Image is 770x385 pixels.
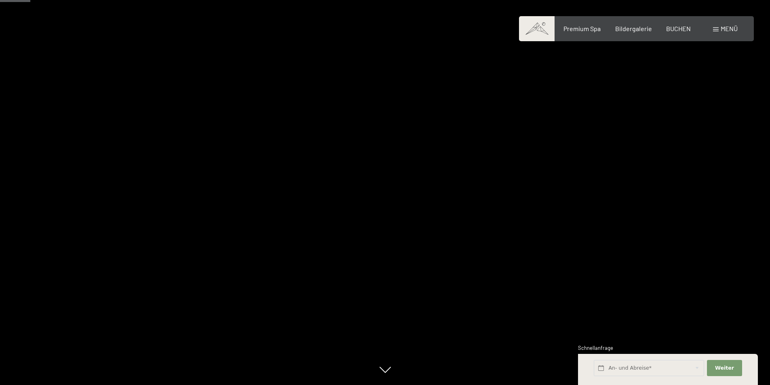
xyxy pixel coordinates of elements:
span: Schnellanfrage [578,345,613,351]
a: BUCHEN [666,25,691,32]
a: Premium Spa [563,25,601,32]
span: Menü [721,25,738,32]
a: Bildergalerie [615,25,652,32]
button: Weiter [707,360,742,377]
span: Weiter [715,364,734,372]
